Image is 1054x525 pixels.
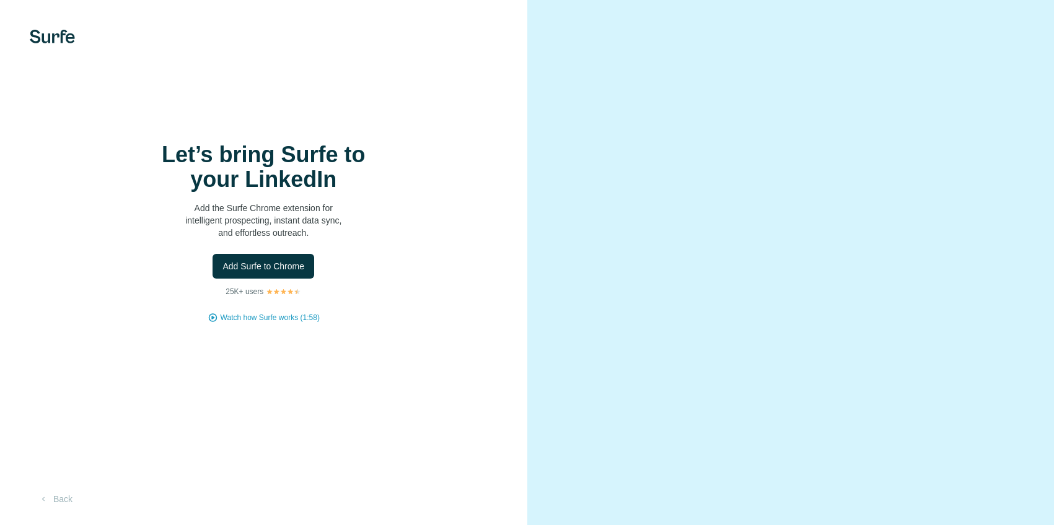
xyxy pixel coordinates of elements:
img: Surfe's logo [30,30,75,43]
p: 25K+ users [226,286,263,297]
img: Rating Stars [266,288,301,295]
p: Add the Surfe Chrome extension for intelligent prospecting, instant data sync, and effortless out... [139,202,387,239]
button: Add Surfe to Chrome [213,254,314,279]
h1: Let’s bring Surfe to your LinkedIn [139,142,387,192]
button: Back [30,488,81,510]
button: Watch how Surfe works (1:58) [221,312,320,323]
span: Add Surfe to Chrome [222,260,304,272]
